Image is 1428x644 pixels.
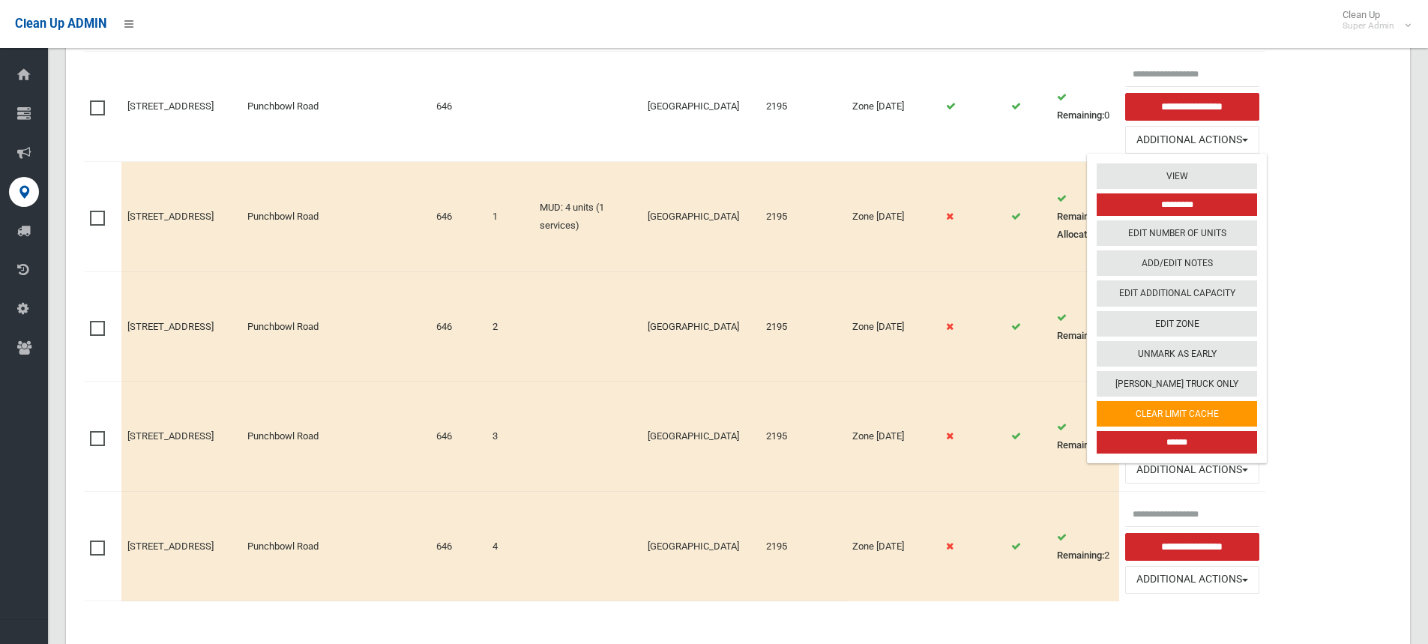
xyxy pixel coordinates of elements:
[642,382,760,492] td: [GEOGRAPHIC_DATA]
[1057,109,1104,121] strong: Remaining:
[760,382,847,492] td: 2195
[1097,341,1257,367] a: Unmark As Early
[760,271,847,382] td: 2195
[1051,162,1118,272] td: 2 2
[1125,566,1260,594] button: Additional Actions
[1051,382,1118,492] td: 2
[127,541,214,552] a: [STREET_ADDRESS]
[1097,163,1257,189] a: View
[846,271,940,382] td: Zone [DATE]
[1057,439,1104,451] strong: Remaining:
[642,271,760,382] td: [GEOGRAPHIC_DATA]
[241,162,430,272] td: Punchbowl Road
[1057,330,1104,341] strong: Remaining:
[846,162,940,272] td: Zone [DATE]
[1335,9,1409,31] span: Clean Up
[430,162,486,272] td: 646
[846,382,940,492] td: Zone [DATE]
[430,271,486,382] td: 646
[241,271,430,382] td: Punchbowl Road
[760,162,847,272] td: 2195
[241,52,430,162] td: Punchbowl Road
[846,492,940,601] td: Zone [DATE]
[1097,220,1257,246] a: Edit Number of Units
[1097,371,1257,397] a: [PERSON_NAME] Truck Only
[127,430,214,442] a: [STREET_ADDRESS]
[15,16,106,31] span: Clean Up ADMIN
[127,100,214,112] a: [STREET_ADDRESS]
[1097,250,1257,276] a: Add/Edit Notes
[486,382,533,492] td: 3
[760,492,847,601] td: 2195
[642,52,760,162] td: [GEOGRAPHIC_DATA]
[1097,311,1257,337] a: Edit Zone
[642,162,760,272] td: [GEOGRAPHIC_DATA]
[846,52,940,162] td: Zone [DATE]
[1057,211,1104,222] strong: Remaining:
[241,382,430,492] td: Punchbowl Road
[1057,229,1102,240] strong: Allocation:
[486,271,533,382] td: 2
[1051,52,1118,162] td: 0
[1125,456,1260,484] button: Additional Actions
[1097,281,1257,307] a: Edit Additional Capacity
[486,492,533,601] td: 4
[430,382,486,492] td: 646
[1097,401,1257,427] a: Clear Limit Cache
[430,52,486,162] td: 646
[1051,492,1118,601] td: 2
[1343,20,1394,31] small: Super Admin
[760,52,847,162] td: 2195
[534,162,642,272] td: MUD: 4 units (1 services)
[127,321,214,332] a: [STREET_ADDRESS]
[1057,550,1104,561] strong: Remaining:
[127,211,214,222] a: [STREET_ADDRESS]
[241,492,430,601] td: Punchbowl Road
[486,162,533,272] td: 1
[430,492,486,601] td: 646
[642,492,760,601] td: [GEOGRAPHIC_DATA]
[1125,126,1260,154] button: Additional Actions
[1051,271,1118,382] td: 2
